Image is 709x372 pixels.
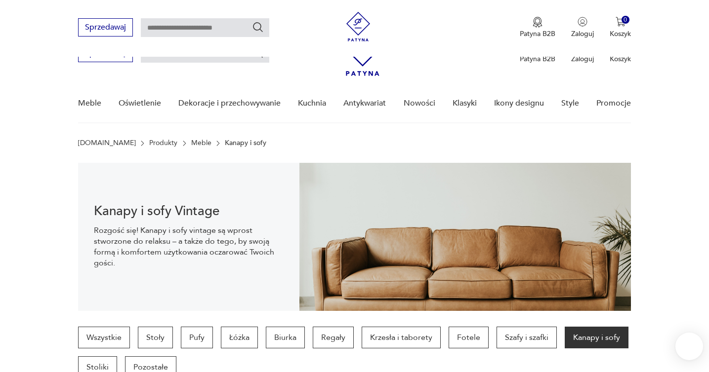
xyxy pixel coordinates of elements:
a: Kuchnia [298,84,326,122]
a: Regały [313,327,354,348]
p: Koszyk [610,54,631,64]
button: Szukaj [252,21,264,33]
p: Patyna B2B [520,29,555,38]
a: Szafy i szafki [497,327,557,348]
a: Dekoracje i przechowywanie [178,84,281,122]
button: Zaloguj [571,17,594,38]
a: Krzesła i taborety [362,327,441,348]
a: Biurka [266,327,305,348]
p: Zaloguj [571,54,594,64]
img: 4dcd11543b3b691785adeaf032051535.jpg [299,163,631,311]
iframe: Smartsupp widget button [675,333,703,360]
a: Produkty [149,139,177,147]
button: 0Koszyk [610,17,631,38]
img: Ikona medalu [533,17,542,28]
a: Nowości [404,84,435,122]
a: Antykwariat [343,84,386,122]
div: 0 [622,16,630,24]
a: Promocje [596,84,631,122]
a: Wszystkie [78,327,130,348]
img: Ikonka użytkownika [578,17,587,27]
button: Sprzedawaj [78,18,133,37]
a: Meble [78,84,101,122]
a: Klasyki [453,84,477,122]
a: Sprzedawaj [78,25,133,32]
a: Pufy [181,327,213,348]
a: Oświetlenie [119,84,161,122]
p: Patyna B2B [520,54,555,64]
a: [DOMAIN_NAME] [78,139,136,147]
p: Kanapy i sofy [225,139,266,147]
a: Sprzedawaj [78,50,133,57]
p: Rozgość się! Kanapy i sofy vintage są wprost stworzone do relaksu – a także do tego, by swoją for... [94,225,284,268]
img: Patyna - sklep z meblami i dekoracjami vintage [343,12,373,41]
p: Zaloguj [571,29,594,38]
a: Ikona medaluPatyna B2B [520,17,555,38]
a: Ikony designu [494,84,544,122]
a: Meble [191,139,211,147]
a: Fotele [449,327,489,348]
img: Ikona koszyka [616,17,626,27]
a: Stoły [138,327,173,348]
p: Koszyk [610,29,631,38]
a: Łóżka [221,327,258,348]
h1: Kanapy i sofy Vintage [94,205,284,217]
a: Style [561,84,579,122]
a: Kanapy i sofy [565,327,628,348]
button: Patyna B2B [520,17,555,38]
